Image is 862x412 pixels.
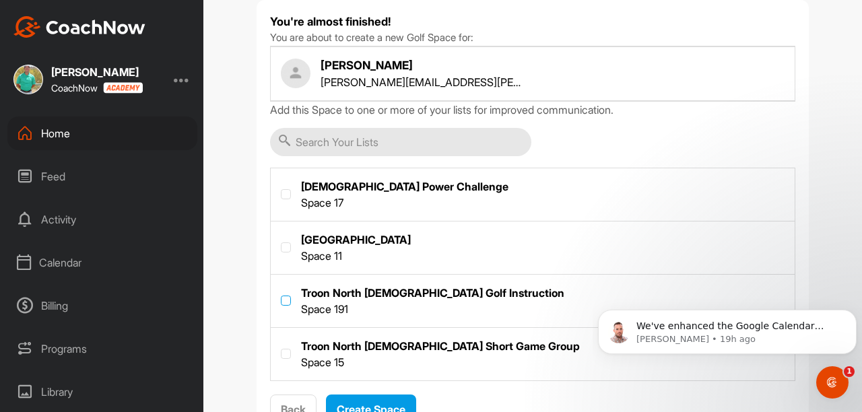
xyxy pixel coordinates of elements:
[7,375,197,409] div: Library
[270,102,795,118] p: Add this Space to one or more of your lists for improved communication.
[270,128,531,156] input: Search Your Lists
[44,52,247,64] p: Message from Alex, sent 19h ago
[7,116,197,150] div: Home
[103,82,143,94] img: CoachNow acadmey
[321,74,523,90] p: [PERSON_NAME][EMAIL_ADDRESS][PERSON_NAME][DOMAIN_NAME]
[593,281,862,376] iframe: Intercom notifications message
[7,332,197,366] div: Programs
[51,67,143,77] div: [PERSON_NAME]
[816,366,849,399] iframe: Intercom live chat
[844,366,855,377] span: 1
[13,16,145,38] img: CoachNow
[51,82,143,94] div: CoachNow
[270,30,795,46] p: You are about to create a new Golf Space for:
[7,160,197,193] div: Feed
[281,59,310,88] img: user
[44,39,244,184] span: We've enhanced the Google Calendar integration for a more seamless experience. If you haven't lin...
[321,57,523,74] h4: [PERSON_NAME]
[13,65,43,94] img: square_a46ac4f4ec101cf76bbee5dc33b5f0e3.jpg
[7,203,197,236] div: Activity
[270,13,795,30] h4: You're almost finished!
[7,246,197,279] div: Calendar
[7,289,197,322] div: Billing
